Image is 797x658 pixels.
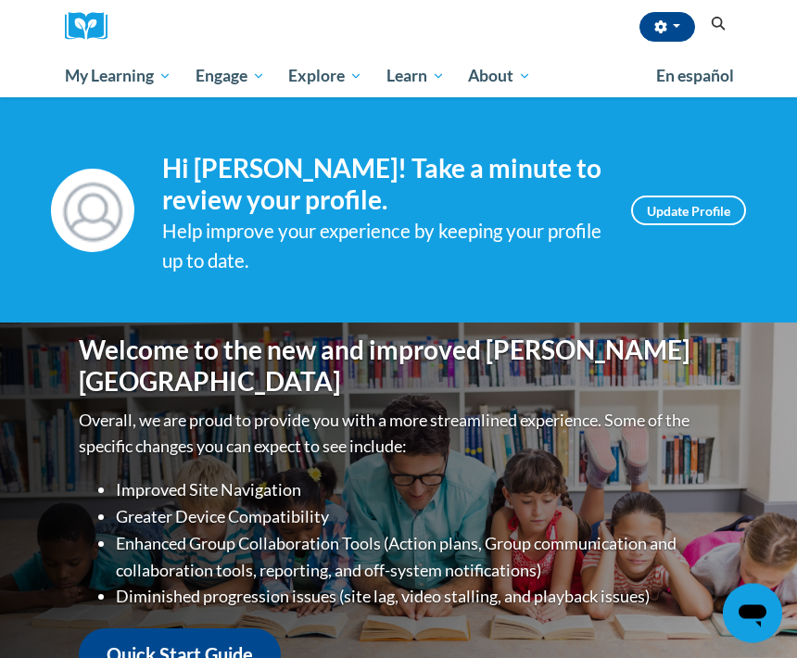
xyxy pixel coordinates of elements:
[116,584,718,611] li: Diminished progression issues (site lag, video stalling, and playback issues)
[65,13,120,42] a: Cox Campus
[162,154,603,216] h4: Hi [PERSON_NAME]! Take a minute to review your profile.
[51,56,746,98] div: Main menu
[162,217,603,278] div: Help improve your experience by keeping your profile up to date.
[288,66,362,88] span: Explore
[457,56,544,98] a: About
[656,67,734,86] span: En español
[53,56,183,98] a: My Learning
[386,66,445,88] span: Learn
[79,335,718,398] h1: Welcome to the new and improved [PERSON_NAME][GEOGRAPHIC_DATA]
[704,14,732,36] button: Search
[65,13,120,42] img: Logo brand
[723,584,782,643] iframe: Button to launch messaging window
[631,196,746,226] a: Update Profile
[639,13,695,43] button: Account Settings
[79,408,718,462] p: Overall, we are proud to provide you with a more streamlined experience. Some of the specific cha...
[468,66,531,88] span: About
[196,66,265,88] span: Engage
[51,170,134,253] img: Profile Image
[116,477,718,504] li: Improved Site Navigation
[276,56,374,98] a: Explore
[116,531,718,585] li: Enhanced Group Collaboration Tools (Action plans, Group communication and collaboration tools, re...
[183,56,277,98] a: Engage
[644,57,746,96] a: En español
[65,66,171,88] span: My Learning
[374,56,457,98] a: Learn
[116,504,718,531] li: Greater Device Compatibility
